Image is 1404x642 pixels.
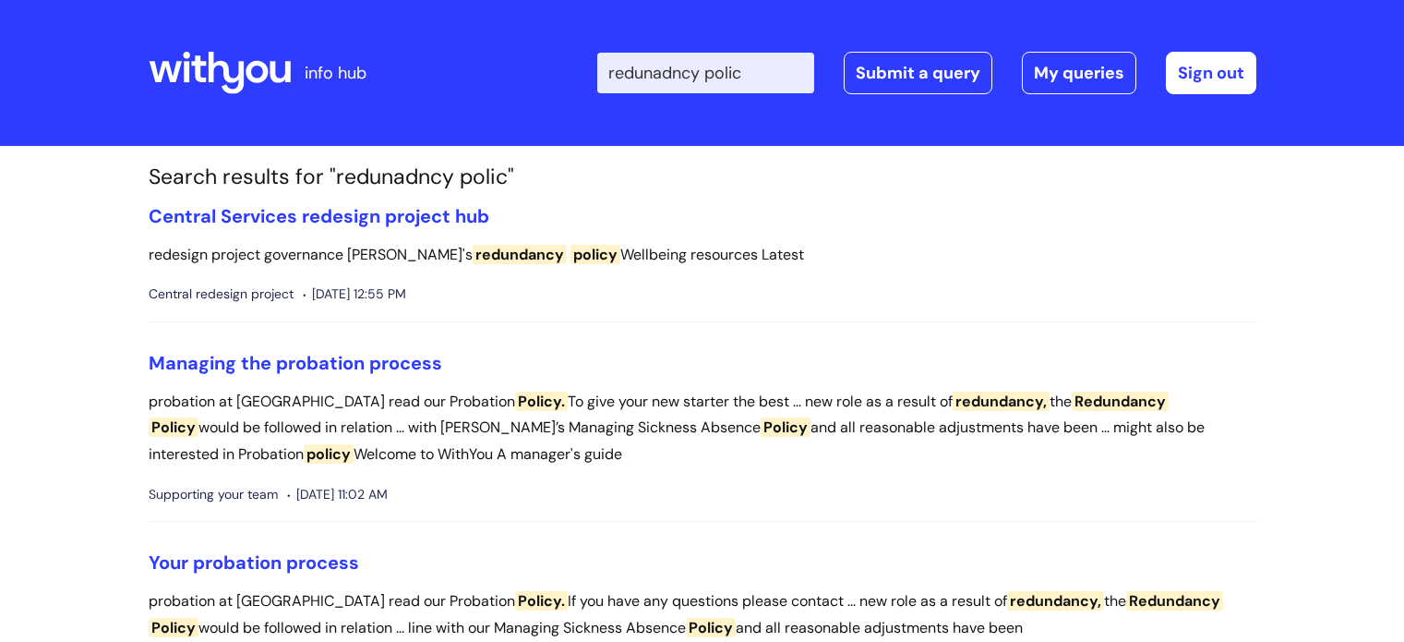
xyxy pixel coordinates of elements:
[761,418,810,437] span: Policy
[149,351,442,375] a: Managing the probation process
[149,618,198,637] span: Policy
[1022,52,1136,94] a: My queries
[515,591,568,611] span: Policy.
[149,483,278,506] span: Supporting your team
[149,242,1256,269] p: redesign project governance [PERSON_NAME]'s Wellbeing resources Latest
[844,52,992,94] a: Submit a query
[287,483,388,506] span: [DATE] 11:02 AM
[953,392,1050,411] span: redundancy,
[149,588,1256,642] p: probation at [GEOGRAPHIC_DATA] read our Probation If you have any questions please contact ... ne...
[1166,52,1256,94] a: Sign out
[1007,591,1104,611] span: redundancy,
[1072,392,1169,411] span: Redundancy
[597,53,814,93] input: Search
[1126,591,1223,611] span: Redundancy
[149,551,359,575] a: Your probation process
[304,444,354,464] span: policy
[473,245,567,264] span: redundancy
[570,245,620,264] span: policy
[149,389,1256,468] p: probation at [GEOGRAPHIC_DATA] read our Probation To give your new starter the best ... new role ...
[515,392,568,411] span: Policy.
[149,418,198,437] span: Policy
[686,618,736,637] span: Policy
[305,58,366,88] p: info hub
[597,52,1256,94] div: | -
[149,204,489,228] a: Central Services redesign project hub
[149,164,1256,190] h1: Search results for "redunadncy polic"
[303,283,406,306] span: [DATE] 12:55 PM
[149,283,294,306] span: Central redesign project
